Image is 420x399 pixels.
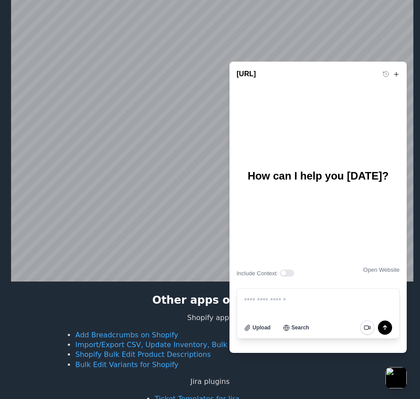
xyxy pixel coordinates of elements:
[75,350,211,359] a: Shopify Bulk Edit Product Descriptions
[75,360,179,369] a: Bulk Edit Variants for Shopify
[152,293,268,308] h2: Other apps of mine
[75,331,178,339] a: Add Breadcrumbs on Shopify
[75,340,362,349] a: Import/Export CSV, Update Inventory, Bulk Edit Products and Variants on Shopify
